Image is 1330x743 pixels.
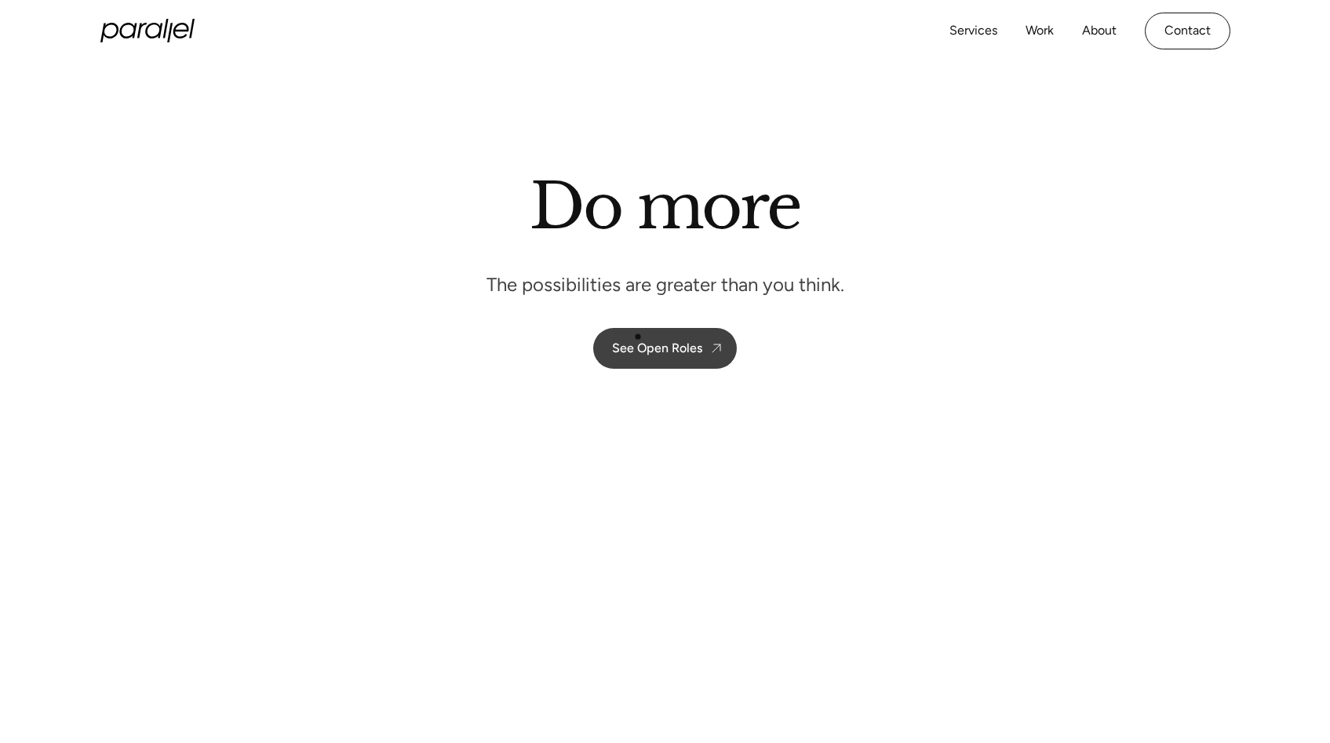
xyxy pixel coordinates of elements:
p: The possibilities are greater than you think. [486,272,844,297]
h1: Do more [530,169,800,244]
a: About [1082,20,1117,42]
a: home [100,19,195,42]
div: See Open Roles [612,341,702,355]
a: Contact [1145,13,1230,49]
a: See Open Roles [593,328,737,369]
a: Services [949,20,997,42]
a: Work [1026,20,1054,42]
